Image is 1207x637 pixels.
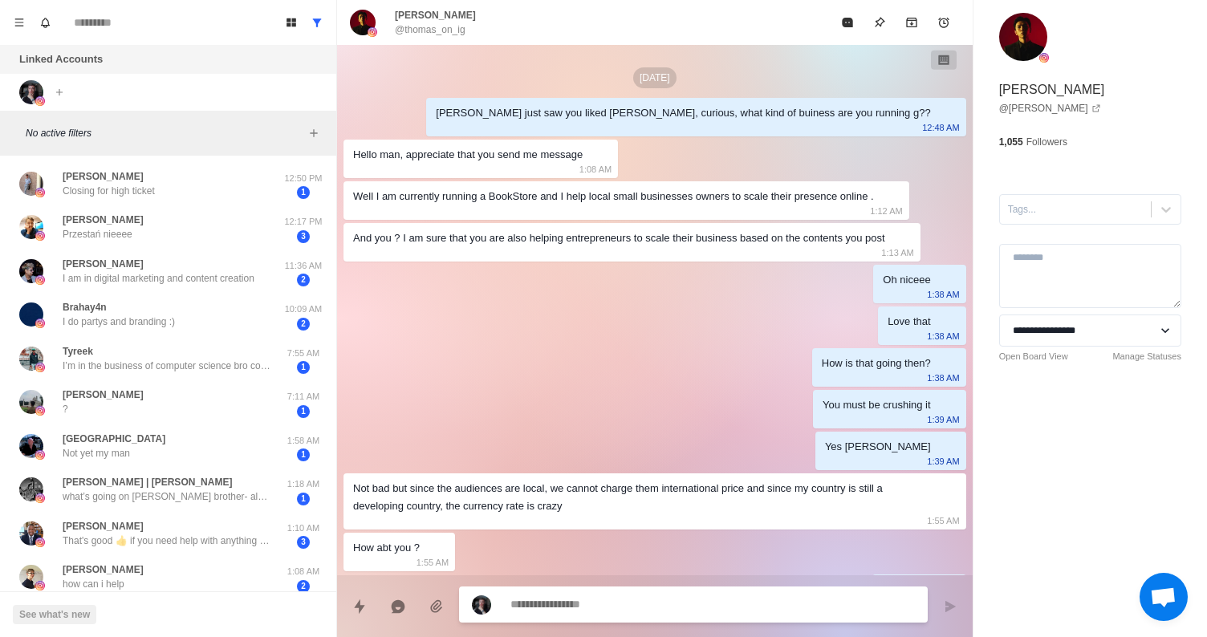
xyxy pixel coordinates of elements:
[999,350,1068,363] a: Open Board View
[928,6,960,39] button: Add reminder
[35,188,45,197] img: picture
[999,13,1047,61] img: picture
[417,554,449,571] p: 1:55 AM
[881,244,913,262] p: 1:13 AM
[395,22,465,37] p: @thomas_on_ig
[870,202,902,220] p: 1:12 AM
[927,369,959,387] p: 1:38 AM
[934,590,966,623] button: Send message
[382,590,414,623] button: Reply with AI
[436,104,930,122] div: [PERSON_NAME] just saw you liked [PERSON_NAME], curious, what kind of buiness are you running g??
[19,477,43,501] img: picture
[297,580,310,593] span: 2
[888,313,931,331] div: Love that
[927,286,959,303] p: 1:38 AM
[35,275,45,285] img: picture
[63,227,132,241] p: Przestań nieeee
[297,186,310,199] span: 1
[283,172,323,185] p: 12:50 PM
[19,302,43,327] img: picture
[19,521,43,546] img: picture
[353,539,420,557] div: How abt you ?
[19,172,43,196] img: picture
[63,562,144,577] p: [PERSON_NAME]
[304,10,330,35] button: Show all conversations
[63,534,271,548] p: That's good 👍 if you need help with anything let me know...just the copywriting stuff 😂😂
[343,590,376,623] button: Quick replies
[13,605,96,624] button: See what's new
[368,27,377,37] img: picture
[579,160,612,178] p: 1:08 AM
[283,347,323,360] p: 7:55 AM
[283,215,323,229] p: 12:17 PM
[19,51,103,67] p: Linked Accounts
[353,188,874,205] div: Well I am currently running a BookStore and I help local small businesses owners to scale their p...
[927,327,959,345] p: 1:38 AM
[633,67,677,88] p: [DATE]
[35,450,45,460] img: picture
[63,577,124,591] p: how can i help
[63,489,271,504] p: what’s going on [PERSON_NAME] brother- always keen to network with other entrepreneurs in the spa...
[35,96,45,106] img: picture
[297,493,310,505] span: 1
[350,10,376,35] img: picture
[35,493,45,503] img: picture
[63,446,130,461] p: Not yet my man
[63,314,175,329] p: I do partys and branding :)
[19,434,43,458] img: picture
[421,590,453,623] button: Add media
[63,432,165,446] p: [GEOGRAPHIC_DATA]
[353,229,885,247] div: And you ? I am sure that you are also helping entrepreneurs to scale their business based on the ...
[1140,573,1188,621] div: Open chat
[831,6,864,39] button: Mark as read
[297,274,310,286] span: 2
[63,300,107,314] p: Brahay4n
[283,390,323,404] p: 7:11 AM
[35,231,45,241] img: picture
[999,135,1023,149] p: 1,055
[19,347,43,371] img: picture
[283,521,323,535] p: 1:10 AM
[927,512,959,529] p: 1:55 AM
[63,402,68,416] p: ?
[823,396,931,414] div: You must be crushing it
[353,480,931,515] div: Not bad but since the audiences are local, we cannot charge them international price and since my...
[896,6,928,39] button: Archive
[63,344,93,359] p: Tyreek
[927,452,959,470] p: 1:39 AM
[297,448,310,461] span: 1
[63,519,144,534] p: [PERSON_NAME]
[297,230,310,243] span: 3
[63,475,232,489] p: [PERSON_NAME] | [PERSON_NAME]
[6,10,32,35] button: Menu
[883,271,930,289] div: Oh niceee
[283,259,323,273] p: 11:36 AM
[63,271,254,286] p: I am in digital marketing and content creation
[283,477,323,491] p: 1:18 AM
[1026,135,1067,149] p: Followers
[283,434,323,448] p: 1:58 AM
[472,595,491,615] img: picture
[26,126,304,140] p: No active filters
[297,536,310,549] span: 3
[297,361,310,374] span: 1
[297,405,310,418] span: 1
[283,565,323,578] p: 1:08 AM
[999,101,1101,116] a: @[PERSON_NAME]
[35,363,45,372] img: picture
[63,213,144,227] p: [PERSON_NAME]
[1039,53,1049,63] img: picture
[927,411,959,428] p: 1:39 AM
[63,257,144,271] p: [PERSON_NAME]
[297,318,310,331] span: 2
[353,146,583,164] div: Hello man, appreciate that you send me message
[19,390,43,414] img: picture
[35,406,45,416] img: picture
[304,124,323,143] button: Add filters
[395,8,476,22] p: [PERSON_NAME]
[35,318,45,328] img: picture
[19,215,43,239] img: picture
[35,581,45,590] img: picture
[19,565,43,589] img: picture
[63,359,271,373] p: I’m in the business of computer science bro constantly working and learning 😂 how about yourself ...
